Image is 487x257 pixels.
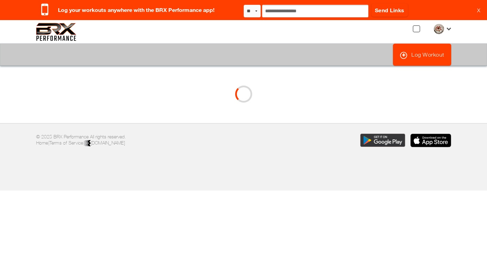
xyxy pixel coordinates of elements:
img: thumb.png [434,24,444,34]
a: Home [36,140,48,146]
a: Log Workout [393,44,451,66]
a: X [477,7,480,14]
a: [DOMAIN_NAME] [85,140,125,146]
img: Download the BRX Performance app for Google Play [360,134,405,147]
div: Loading... [234,85,253,104]
a: Terms of Service [49,140,83,146]
img: colorblack-fill [85,140,91,147]
p: © 2025 BRX Performance All rights reserved. | | [36,134,239,147]
a: Send Links [371,3,408,17]
img: Download the BRX Performance app for iOS [410,134,451,147]
img: 6f7da32581c89ca25d665dc3aae533e4f14fe3ef_original.svg [36,23,77,41]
